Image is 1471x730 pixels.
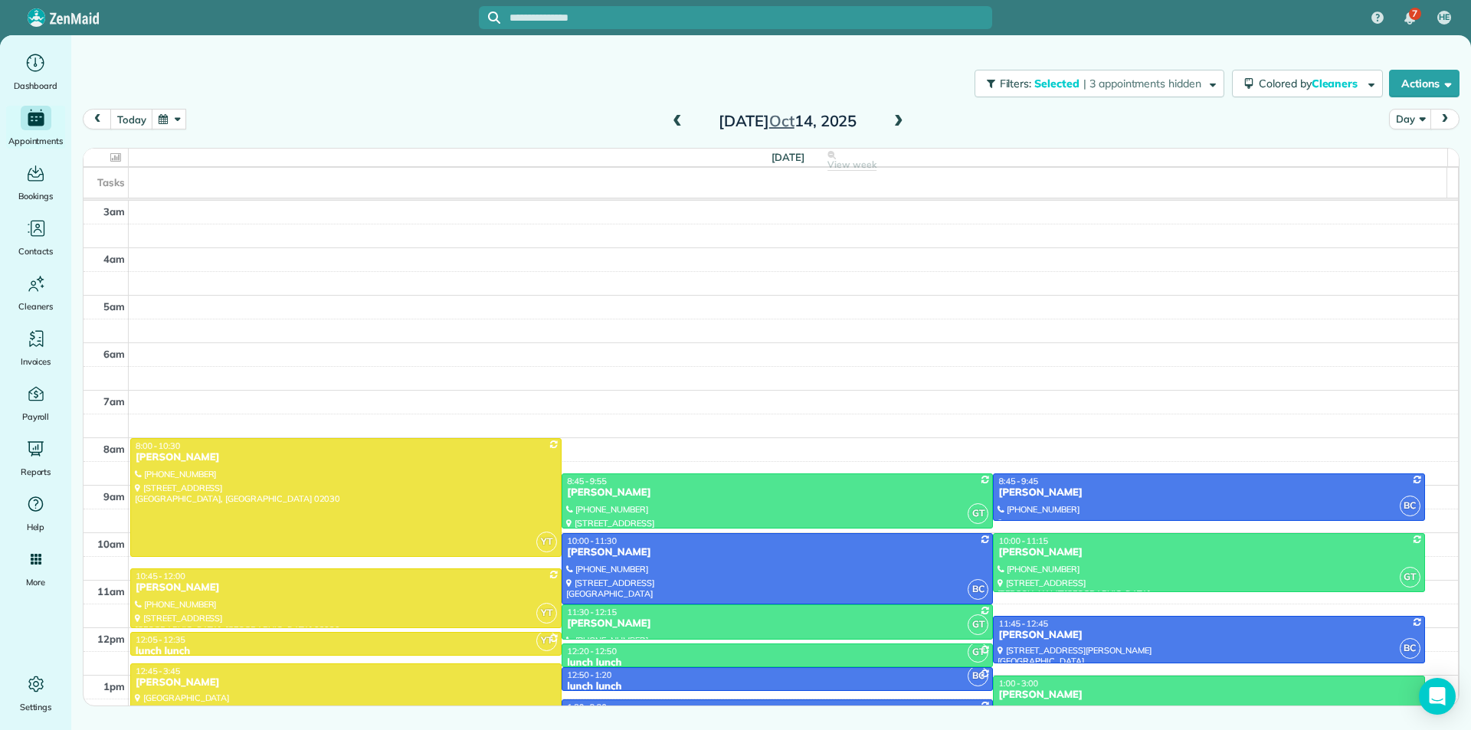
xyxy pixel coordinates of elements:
span: BC [1400,638,1420,659]
span: Tasks [97,176,125,188]
button: next [1430,109,1460,129]
span: 12:45 - 3:45 [136,666,180,676]
a: Invoices [6,326,65,369]
span: 10:45 - 12:00 [136,571,185,581]
span: Colored by [1259,77,1363,90]
div: lunch lunch [566,656,988,669]
div: [PERSON_NAME] [135,451,557,464]
div: [PERSON_NAME] [998,546,1420,559]
span: GT [968,614,988,635]
span: Settings [20,699,52,715]
span: BC [968,579,988,600]
span: YT [536,532,557,552]
span: Invoices [21,354,51,369]
h2: [DATE] 14, 2025 [692,113,883,129]
span: 12pm [97,633,125,645]
a: Dashboard [6,51,65,93]
span: GT [968,503,988,524]
div: [PERSON_NAME] [566,486,988,499]
div: Open Intercom Messenger [1419,678,1456,715]
span: 10:00 - 11:15 [998,535,1048,546]
span: Bookings [18,188,54,204]
span: 6am [103,348,125,360]
span: GT [1400,567,1420,588]
span: 10:00 - 11:30 [567,535,617,546]
span: HE [1439,11,1450,24]
span: 11am [97,585,125,597]
span: Reports [21,464,51,480]
span: 10am [97,538,125,550]
span: 1:00 - 3:00 [998,678,1038,689]
div: [PERSON_NAME] [998,486,1420,499]
span: 12:05 - 12:35 [136,634,185,645]
a: Help [6,492,65,535]
span: 1:30 - 2:30 [567,702,607,712]
span: View week [827,159,876,171]
span: 8:00 - 10:30 [136,440,180,451]
span: BC [968,666,988,686]
span: 8:45 - 9:55 [567,476,607,486]
svg: Focus search [488,11,500,24]
button: Filters: Selected | 3 appointments hidden [975,70,1224,97]
span: Selected [1034,77,1080,90]
span: More [26,575,45,590]
span: Help [27,519,45,535]
span: 11:45 - 12:45 [998,618,1048,629]
span: 1pm [103,680,125,692]
a: Payroll [6,381,65,424]
div: [PERSON_NAME] [998,629,1420,642]
div: [PERSON_NAME] [998,689,1420,702]
button: Actions [1389,70,1460,97]
button: Focus search [479,11,500,24]
span: 5am [103,300,125,313]
span: YT [536,630,557,651]
span: Cleaners [18,299,53,314]
a: Contacts [6,216,65,259]
span: 11:30 - 12:15 [567,607,617,617]
span: Payroll [22,409,50,424]
div: [PERSON_NAME] [135,676,557,689]
span: Cleaners [1312,77,1361,90]
div: [PERSON_NAME] [566,617,988,630]
span: 7am [103,395,125,408]
span: Oct [769,111,794,130]
a: Reports [6,437,65,480]
a: Cleaners [6,271,65,314]
span: 12:50 - 1:20 [567,669,611,680]
div: lunch lunch [566,680,988,693]
span: [DATE] [772,151,804,163]
span: Dashboard [14,78,57,93]
span: | 3 appointments hidden [1083,77,1201,90]
span: GT [968,642,988,663]
a: Bookings [6,161,65,204]
div: 7 unread notifications [1394,2,1426,35]
span: 8am [103,443,125,455]
a: Settings [6,672,65,715]
a: Filters: Selected | 3 appointments hidden [967,70,1224,97]
div: lunch lunch [135,645,557,658]
span: Appointments [8,133,64,149]
span: Filters: [1000,77,1032,90]
span: 12:20 - 12:50 [567,646,617,656]
span: 8:45 - 9:45 [998,476,1038,486]
span: 3am [103,205,125,218]
button: today [110,109,152,129]
span: 9am [103,490,125,502]
span: YT [536,603,557,624]
button: prev [83,109,112,129]
span: 4am [103,253,125,265]
span: Contacts [18,244,53,259]
a: Appointments [6,106,65,149]
span: BC [1400,496,1420,516]
span: 7 [1412,8,1417,20]
div: [PERSON_NAME] [135,581,557,594]
div: [PERSON_NAME] [566,546,988,559]
button: Day [1389,109,1431,129]
button: Colored byCleaners [1232,70,1383,97]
